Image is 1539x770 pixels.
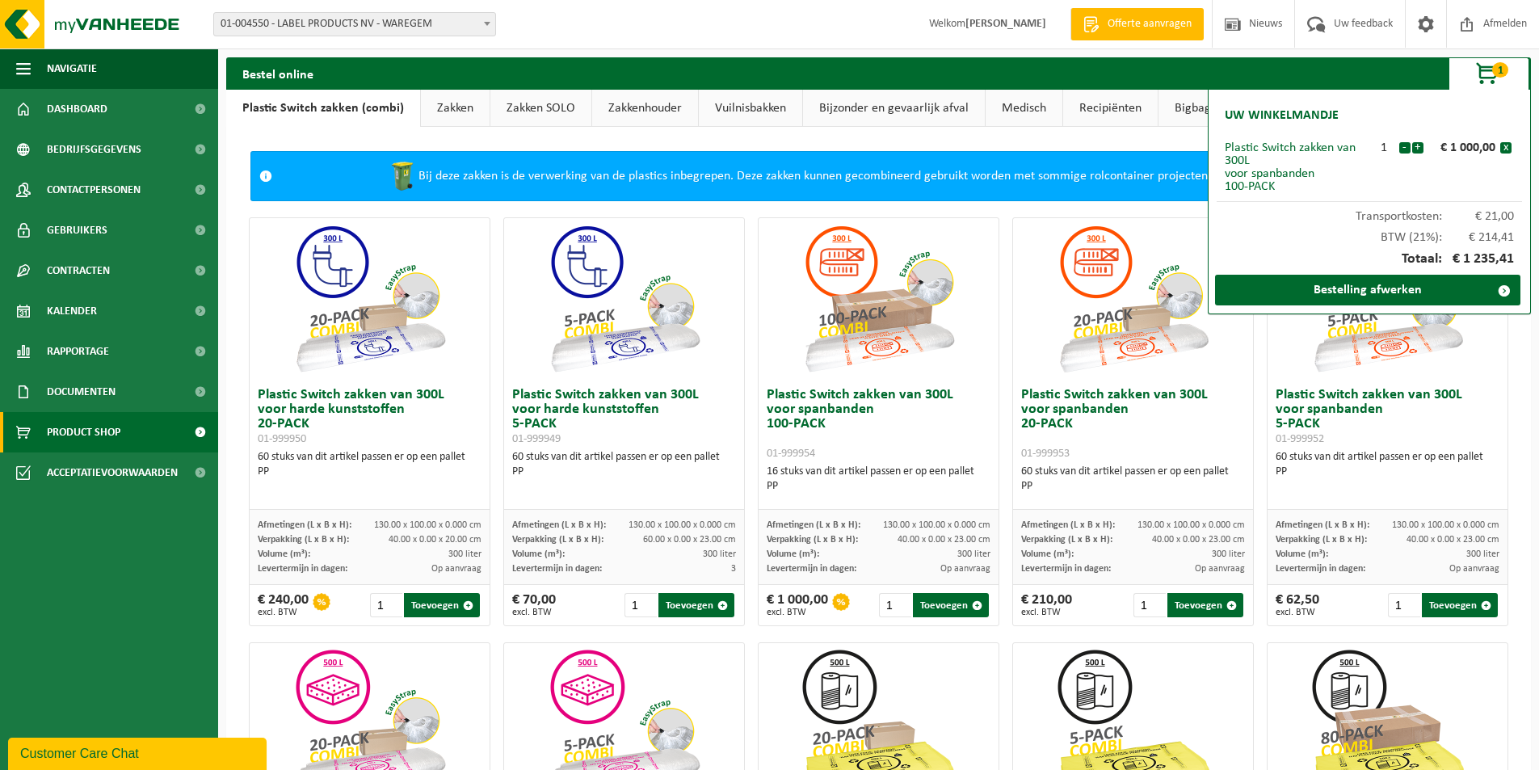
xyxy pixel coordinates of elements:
button: - [1399,142,1411,154]
span: excl. BTW [1276,608,1319,617]
a: Medisch [986,90,1062,127]
span: 300 liter [1212,549,1245,559]
span: Op aanvraag [1195,564,1245,574]
button: Toevoegen [1422,593,1498,617]
span: 40.00 x 0.00 x 23.00 cm [1152,535,1245,545]
input: 1 [879,593,912,617]
div: € 1 000,00 [1428,141,1500,154]
div: € 62,50 [1276,593,1319,617]
img: 01-999954 [798,218,960,380]
div: Transportkosten: [1217,202,1522,223]
button: x [1500,142,1512,154]
span: Op aanvraag [1449,564,1499,574]
span: Contactpersonen [47,170,141,210]
div: € 240,00 [258,593,309,617]
span: Navigatie [47,48,97,89]
input: 1 [624,593,658,617]
span: Bedrijfsgegevens [47,129,141,170]
div: € 70,00 [512,593,556,617]
span: 130.00 x 100.00 x 0.000 cm [1392,520,1499,530]
span: Volume (m³): [1276,549,1328,559]
div: PP [1021,479,1245,494]
span: 01-999954 [767,448,815,460]
span: Afmetingen (L x B x H): [258,520,351,530]
span: Verpakking (L x B x H): [1276,535,1367,545]
span: 300 liter [448,549,481,559]
span: 60.00 x 0.00 x 23.00 cm [643,535,736,545]
button: 1 [1449,57,1529,90]
span: 01-004550 - LABEL PRODUCTS NV - WAREGEM [214,13,495,36]
span: € 1 235,41 [1442,252,1515,267]
input: 1 [1133,593,1167,617]
div: PP [512,465,736,479]
a: Zakkenhouder [592,90,698,127]
span: 01-999952 [1276,433,1324,445]
div: Bij deze zakken is de verwerking van de plastics inbegrepen. Deze zakken kunnen gecombineerd gebr... [280,152,1474,200]
span: Levertermijn in dagen: [1021,564,1111,574]
span: Verpakking (L x B x H): [1021,535,1112,545]
span: Kalender [47,291,97,331]
a: Bigbags [1158,90,1232,127]
span: excl. BTW [1021,608,1072,617]
span: excl. BTW [512,608,556,617]
span: 130.00 x 100.00 x 0.000 cm [374,520,481,530]
a: Recipiënten [1063,90,1158,127]
div: 16 stuks van dit artikel passen er op een pallet [767,465,990,494]
img: 01-999950 [289,218,451,380]
a: Zakken SOLO [490,90,591,127]
span: 300 liter [1466,549,1499,559]
h3: Plastic Switch zakken van 300L voor harde kunststoffen 5-PACK [512,388,736,446]
span: Op aanvraag [431,564,481,574]
span: Verpakking (L x B x H): [258,535,349,545]
span: Verpakking (L x B x H): [512,535,603,545]
span: Levertermijn in dagen: [767,564,856,574]
span: 1 [1492,62,1508,78]
div: Plastic Switch zakken van 300L voor spanbanden 100-PACK [1225,141,1369,193]
span: € 21,00 [1442,210,1515,223]
a: Offerte aanvragen [1070,8,1204,40]
div: € 210,00 [1021,593,1072,617]
a: Plastic Switch zakken (combi) [226,90,420,127]
div: PP [767,479,990,494]
img: 01-999949 [544,218,705,380]
div: € 1 000,00 [767,593,828,617]
span: Levertermijn in dagen: [1276,564,1365,574]
span: 130.00 x 100.00 x 0.000 cm [629,520,736,530]
button: Toevoegen [404,593,480,617]
h3: Plastic Switch zakken van 300L voor spanbanden 20-PACK [1021,388,1245,461]
span: Contracten [47,250,110,291]
span: Gebruikers [47,210,107,250]
span: Afmetingen (L x B x H): [512,520,606,530]
span: 01-999950 [258,433,306,445]
h2: Uw winkelmandje [1217,98,1347,133]
span: 3 [731,564,736,574]
button: Toevoegen [1167,593,1243,617]
strong: [PERSON_NAME] [965,18,1046,30]
span: € 214,41 [1442,231,1515,244]
span: Verpakking (L x B x H): [767,535,858,545]
span: 01-999953 [1021,448,1070,460]
span: Documenten [47,372,116,412]
span: Rapportage [47,331,109,372]
a: Zakken [421,90,490,127]
span: Levertermijn in dagen: [512,564,602,574]
h2: Bestel online [226,57,330,89]
span: 130.00 x 100.00 x 0.000 cm [883,520,990,530]
span: 40.00 x 0.00 x 23.00 cm [898,535,990,545]
div: 1 [1369,141,1398,154]
span: Volume (m³): [258,549,310,559]
img: WB-0240-HPE-GN-50.png [386,160,418,192]
iframe: chat widget [8,734,270,770]
a: Bestelling afwerken [1215,275,1520,305]
a: Vuilnisbakken [699,90,802,127]
span: Volume (m³): [767,549,819,559]
div: 60 stuks van dit artikel passen er op een pallet [258,450,481,479]
span: Levertermijn in dagen: [258,564,347,574]
div: 60 stuks van dit artikel passen er op een pallet [512,450,736,479]
h3: Plastic Switch zakken van 300L voor spanbanden 100-PACK [767,388,990,461]
span: 130.00 x 100.00 x 0.000 cm [1137,520,1245,530]
span: 40.00 x 0.00 x 23.00 cm [1407,535,1499,545]
span: Op aanvraag [940,564,990,574]
span: excl. BTW [258,608,309,617]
